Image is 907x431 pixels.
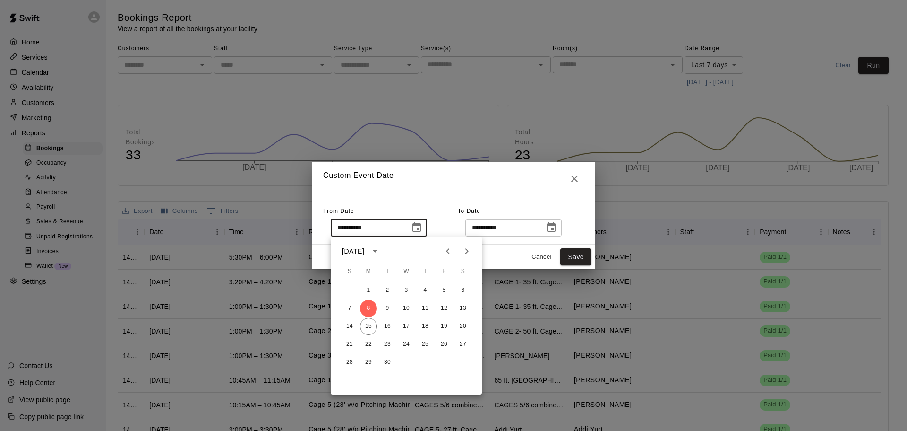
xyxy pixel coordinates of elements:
button: 20 [454,318,471,335]
button: Next month [457,242,476,261]
span: Friday [436,262,453,281]
button: 9 [379,300,396,317]
button: 14 [341,318,358,335]
button: 2 [379,282,396,299]
button: calendar view is open, switch to year view [367,243,383,259]
button: 18 [417,318,434,335]
button: 25 [417,336,434,353]
button: 7 [341,300,358,317]
button: 28 [341,354,358,371]
button: Close [565,169,584,188]
button: 16 [379,318,396,335]
span: Saturday [454,262,471,281]
button: 5 [436,282,453,299]
button: 3 [398,282,415,299]
span: To Date [458,208,480,214]
button: Cancel [526,250,556,264]
button: 15 [360,318,377,335]
button: 23 [379,336,396,353]
span: Tuesday [379,262,396,281]
span: Wednesday [398,262,415,281]
button: 30 [379,354,396,371]
button: 10 [398,300,415,317]
button: Previous month [438,242,457,261]
button: 13 [454,300,471,317]
button: 6 [454,282,471,299]
button: Choose date, selected date is Sep 15, 2025 [542,218,561,237]
span: Thursday [417,262,434,281]
button: 22 [360,336,377,353]
button: 8 [360,300,377,317]
button: Choose date, selected date is Sep 8, 2025 [407,218,426,237]
span: From Date [323,208,354,214]
div: [DATE] [342,246,364,256]
span: Monday [360,262,377,281]
button: 11 [417,300,434,317]
button: 4 [417,282,434,299]
button: 1 [360,282,377,299]
button: 21 [341,336,358,353]
h2: Custom Event Date [312,162,595,196]
button: 27 [454,336,471,353]
span: Sunday [341,262,358,281]
button: 17 [398,318,415,335]
button: 19 [436,318,453,335]
button: Save [560,248,591,266]
button: 26 [436,336,453,353]
button: 24 [398,336,415,353]
button: 12 [436,300,453,317]
button: 29 [360,354,377,371]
